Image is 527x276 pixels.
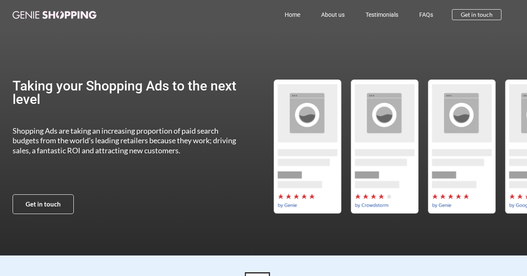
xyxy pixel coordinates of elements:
[13,126,236,155] span: Shopping Ads are taking an increasing proportion of paid search budgets from the world’s leading ...
[269,80,346,214] div: 1 / 5
[355,5,409,24] a: Testimonials
[461,12,493,18] span: Get in touch
[269,80,346,214] div: by-genie
[13,79,239,106] h2: Taking your Shopping Ads to the next level
[13,11,96,19] img: genie-shopping-logo
[346,80,423,214] div: by-crowdstorm
[274,5,311,24] a: Home
[423,80,500,214] div: 3 / 5
[26,201,61,207] span: Get in touch
[423,80,500,214] div: by-genie
[452,9,501,20] a: Get in touch
[311,5,355,24] a: About us
[409,5,444,24] a: FAQs
[13,194,74,214] a: Get in touch
[346,80,423,214] div: 2 / 5
[131,5,444,24] nav: Menu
